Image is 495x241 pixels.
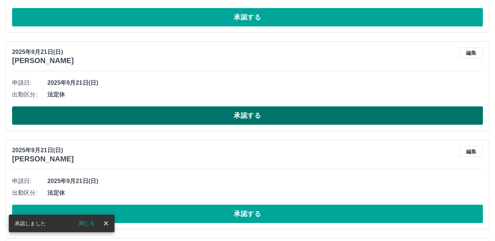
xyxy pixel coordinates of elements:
span: 2025年9月21日(日) [47,78,483,87]
button: 閉じる [73,218,101,229]
h3: [PERSON_NAME] [12,56,74,65]
button: close [101,218,112,229]
p: 2025年9月21日(日) [12,146,74,155]
span: 出勤区分: [12,189,47,197]
span: 法定休 [47,189,483,197]
button: 承認する [12,106,483,125]
span: 申請日: [12,177,47,186]
button: 承認する [12,8,483,26]
span: 2025年9月21日(日) [47,177,483,186]
span: 法定休 [47,90,483,99]
p: 2025年9月21日(日) [12,48,74,56]
button: 編集 [459,48,483,59]
button: 承認する [12,205,483,223]
span: 出勤区分: [12,90,47,99]
button: 編集 [459,146,483,157]
div: 承認しました [15,217,46,230]
h3: [PERSON_NAME] [12,155,74,163]
span: 申請日: [12,78,47,87]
